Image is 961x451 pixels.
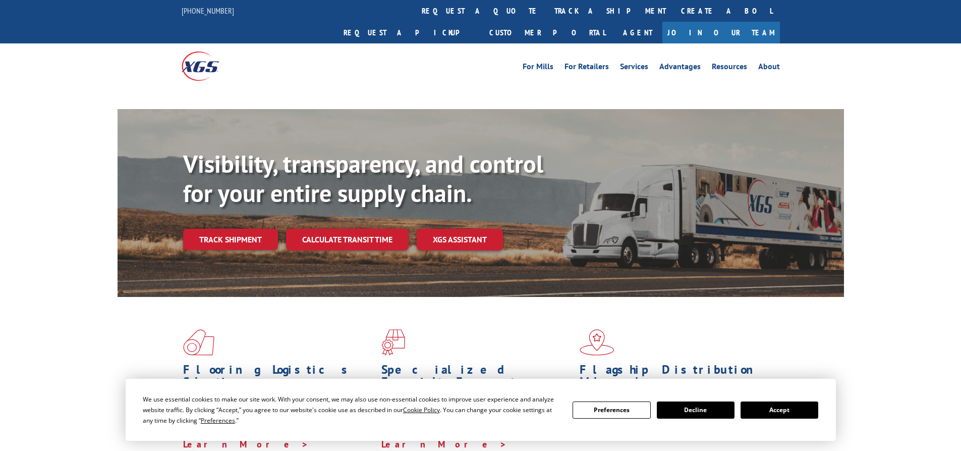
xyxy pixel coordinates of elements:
[182,6,234,16] a: [PHONE_NUMBER]
[417,229,503,250] a: XGS ASSISTANT
[183,229,278,250] a: Track shipment
[659,63,701,74] a: Advantages
[712,63,747,74] a: Resources
[580,364,770,393] h1: Flagship Distribution Model
[381,329,405,356] img: xgs-icon-focused-on-flooring-red
[381,364,572,393] h1: Specialized Freight Experts
[580,329,614,356] img: xgs-icon-flagship-distribution-model-red
[403,406,440,414] span: Cookie Policy
[741,402,818,419] button: Accept
[620,63,648,74] a: Services
[523,63,553,74] a: For Mills
[143,394,560,426] div: We use essential cookies to make our site work. With your consent, we may also use non-essential ...
[183,148,543,209] b: Visibility, transparency, and control for your entire supply chain.
[126,379,836,441] div: Cookie Consent Prompt
[482,22,613,43] a: Customer Portal
[657,402,734,419] button: Decline
[758,63,780,74] a: About
[662,22,780,43] a: Join Our Team
[201,416,235,425] span: Preferences
[183,438,309,450] a: Learn More >
[336,22,482,43] a: Request a pickup
[183,329,214,356] img: xgs-icon-total-supply-chain-intelligence-red
[286,229,409,250] a: Calculate transit time
[183,364,374,393] h1: Flooring Logistics Solutions
[564,63,609,74] a: For Retailers
[573,402,650,419] button: Preferences
[613,22,662,43] a: Agent
[381,438,507,450] a: Learn More >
